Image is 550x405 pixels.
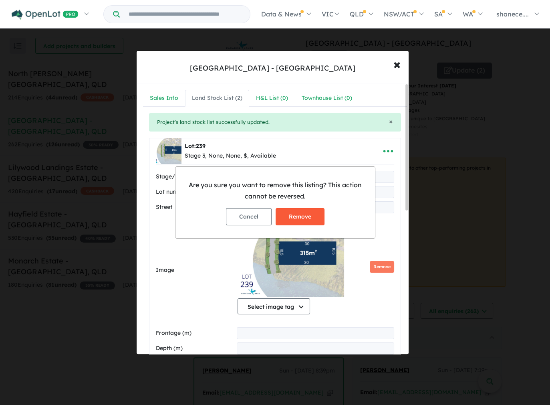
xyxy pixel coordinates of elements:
[496,10,529,18] span: shanece....
[276,208,324,225] button: Remove
[121,6,248,23] input: Try estate name, suburb, builder or developer
[12,10,79,20] img: Openlot PRO Logo White
[226,208,272,225] button: Cancel
[182,180,369,201] p: Are you sure you want to remove this listing? This action cannot be reversed.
